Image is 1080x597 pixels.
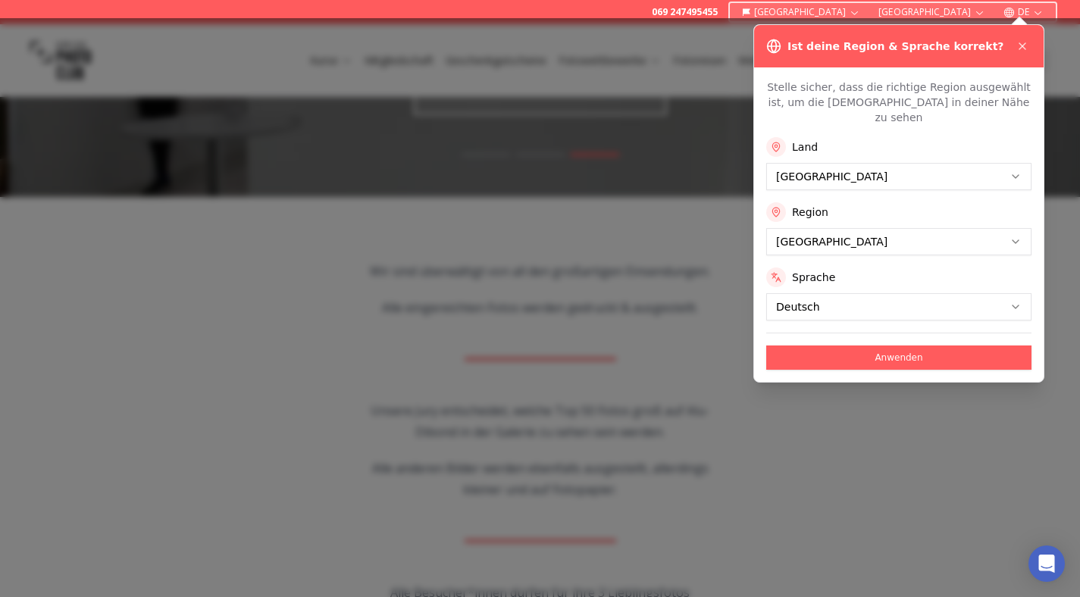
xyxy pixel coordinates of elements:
button: [GEOGRAPHIC_DATA] [736,3,867,21]
button: DE [997,3,1050,21]
label: Land [792,139,818,155]
p: Stelle sicher, dass die richtige Region ausgewählt ist, um die [DEMOGRAPHIC_DATA] in deiner Nähe ... [766,80,1031,125]
button: Anwenden [766,345,1031,370]
a: 069 247495455 [652,6,718,18]
h3: Ist deine Region & Sprache korrekt? [787,39,1003,54]
button: [GEOGRAPHIC_DATA] [872,3,991,21]
div: Open Intercom Messenger [1028,545,1065,582]
label: Sprache [792,270,835,285]
label: Region [792,205,828,220]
